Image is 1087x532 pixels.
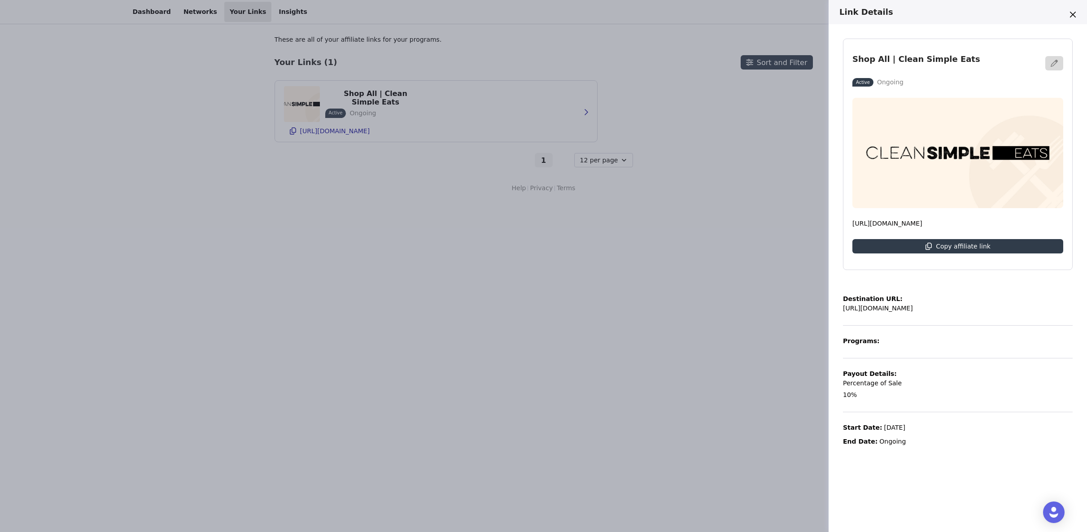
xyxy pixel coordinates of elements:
[879,437,906,446] p: Ongoing
[839,7,1065,17] h3: Link Details
[852,239,1063,253] button: Copy affiliate link
[843,369,902,379] p: Payout Details:
[852,98,1063,209] img: Shop All | Clean Simple Eats
[936,243,991,250] p: Copy affiliate link
[877,78,904,87] p: Ongoing
[852,54,980,64] h3: Shop All | Clean Simple Eats
[843,336,880,346] p: Programs:
[852,219,1063,228] p: [URL][DOMAIN_NAME]
[1043,501,1065,523] div: Open Intercom Messenger
[843,294,913,304] p: Destination URL:
[856,79,870,86] p: Active
[843,304,913,313] p: [URL][DOMAIN_NAME]
[1065,7,1080,22] button: Close
[843,423,882,432] p: Start Date:
[843,379,902,388] p: Percentage of Sale
[843,437,877,446] p: End Date:
[843,390,857,400] p: 10%
[884,423,905,432] p: [DATE]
